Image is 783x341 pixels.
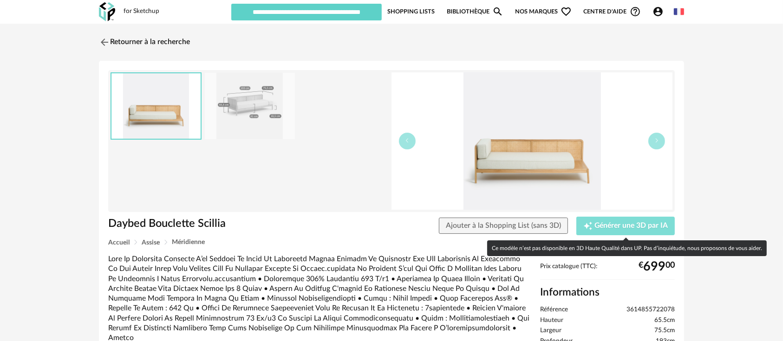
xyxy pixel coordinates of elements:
[487,240,767,256] div: Ce modèle n’est pas disponible en 3D Haute Qualité dans UP. Pas d’inquiétude, nous proposons de v...
[674,6,684,17] img: fr
[172,239,205,245] span: Méridienne
[540,316,563,325] span: Hauteur
[652,6,664,17] span: Account Circle icon
[630,6,641,17] span: Help Circle Outline icon
[643,263,666,270] span: 699
[99,32,190,52] a: Retourner à la recherche
[594,222,668,230] span: Générer une 3D par IA
[108,217,339,231] h1: Daybed Bouclette Scillia
[540,327,561,335] span: Largeur
[540,263,675,280] div: Prix catalogue (TTC):
[515,3,572,20] span: Nos marques
[654,327,675,335] span: 75.5cm
[387,3,435,20] a: Shopping Lists
[626,306,675,314] span: 3614855722078
[99,2,115,21] img: OXP
[391,72,672,210] img: 6b60720cc0b389b564b79687adf48055.jpg
[447,3,503,20] a: BibliothèqueMagnify icon
[583,221,593,231] span: Creation icon
[439,218,568,234] button: Ajouter à la Shopping List (sans 3D)
[108,239,675,246] div: Breadcrumb
[446,222,561,229] span: Ajouter à la Shopping List (sans 3D)
[639,263,675,270] div: € 00
[111,73,201,139] img: 6b60720cc0b389b564b79687adf48055.jpg
[99,37,110,48] img: svg+xml;base64,PHN2ZyB3aWR0aD0iMjQiIGhlaWdodD0iMjQiIHZpZXdCb3g9IjAgMCAyNCAyNCIgZmlsbD0ibm9uZSIgeG...
[124,7,159,16] div: for Sketchup
[205,73,295,139] img: 3c3169dbd09919a24cccbb92a016209b.jpg
[654,316,675,325] span: 65.5cm
[492,6,503,17] span: Magnify icon
[108,239,130,246] span: Accueil
[540,286,675,299] h2: Informations
[142,239,160,246] span: Assise
[576,217,675,235] button: Creation icon Générer une 3D par IA
[652,6,668,17] span: Account Circle icon
[584,6,641,17] span: Centre d'aideHelp Circle Outline icon
[561,6,572,17] span: Heart Outline icon
[540,306,568,314] span: Référence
